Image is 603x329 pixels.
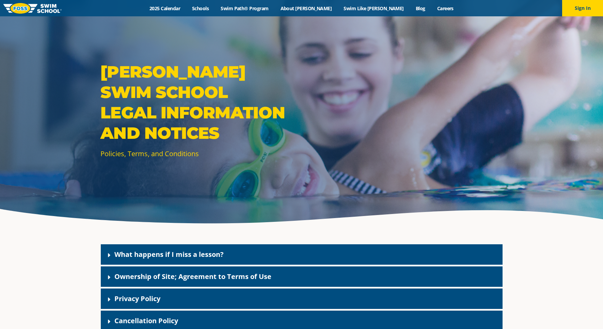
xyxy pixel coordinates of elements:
a: What happens if I miss a lesson? [114,250,224,259]
a: Cancellation Policy [114,316,178,325]
img: FOSS Swim School Logo [3,3,62,14]
a: Swim Like [PERSON_NAME] [338,5,410,12]
div: What happens if I miss a lesson? [101,244,503,265]
a: Careers [431,5,459,12]
a: Blog [410,5,431,12]
a: Swim Path® Program [215,5,274,12]
a: Ownership of Site; Agreement to Terms of Use [114,272,271,281]
a: Privacy Policy [114,294,160,303]
div: Ownership of Site; Agreement to Terms of Use [101,266,503,287]
div: Privacy Policy [101,289,503,309]
p: Policies, Terms, and Conditions [100,149,298,159]
a: Schools [186,5,215,12]
a: About [PERSON_NAME] [274,5,338,12]
a: 2025 Calendar [144,5,186,12]
p: [PERSON_NAME] Swim School Legal Information and Notices [100,62,298,143]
